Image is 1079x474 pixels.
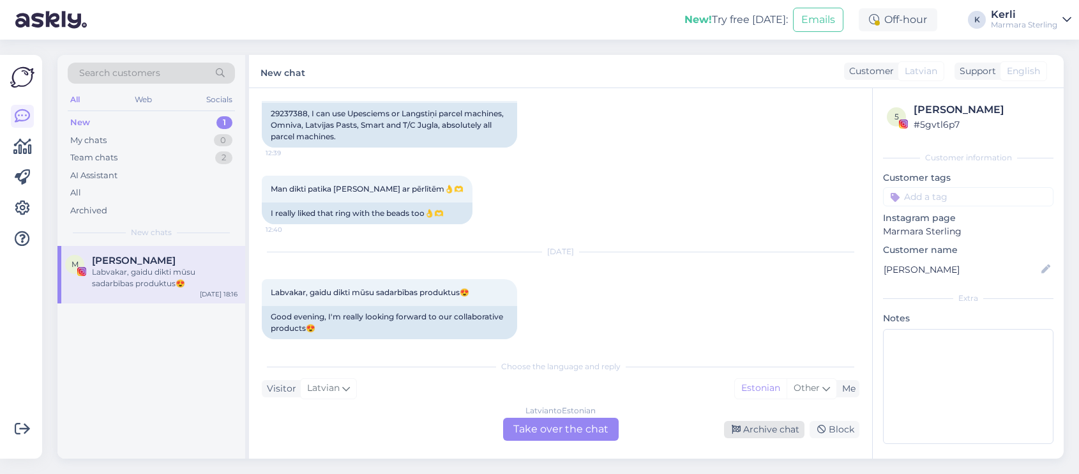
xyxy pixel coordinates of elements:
[883,152,1053,164] div: Customer information
[684,13,712,26] b: New!
[883,312,1053,325] p: Notes
[214,134,232,147] div: 0
[837,382,856,395] div: Me
[883,171,1053,185] p: Customer tags
[262,203,472,224] div: I really liked that ring with the beads too👌🫶
[883,225,1053,238] p: Marmara Sterling
[894,112,899,121] span: 5
[266,340,313,349] span: 18:16
[132,91,155,108] div: Web
[262,361,859,372] div: Choose the language and reply
[131,227,172,238] span: New chats
[735,379,787,398] div: Estonian
[70,134,107,147] div: My chats
[10,65,34,89] img: Askly Logo
[884,263,1039,277] input: Add name
[883,243,1053,257] p: Customer name
[215,151,232,164] div: 2
[793,8,843,32] button: Emails
[844,65,894,78] div: Customer
[260,63,305,80] label: New chat
[70,169,117,182] div: AI Assistant
[991,10,1071,30] a: KerliMarmara Sterling
[859,8,937,31] div: Off-hour
[70,204,107,217] div: Archived
[262,103,517,148] div: 29237388, I can use Upesciems or Langstiņi parcel machines, Omniva, Latvijas Pasts, Smart and T/C...
[905,65,937,78] span: Latvian
[200,289,238,299] div: [DATE] 18:16
[968,11,986,29] div: K
[68,91,82,108] div: All
[271,184,464,194] span: Man dikti patika [PERSON_NAME] ar pērlītēm👌🫶
[204,91,235,108] div: Socials
[266,225,313,234] span: 12:40
[794,382,820,394] span: Other
[991,10,1057,20] div: Kerli
[883,293,1053,304] div: Extra
[883,187,1053,206] input: Add a tag
[266,148,313,158] span: 12:39
[525,405,596,417] div: Latvian to Estonian
[70,116,90,129] div: New
[684,12,788,27] div: Try free [DATE]:
[914,102,1050,118] div: [PERSON_NAME]
[262,246,859,257] div: [DATE]
[503,418,619,441] div: Take over the chat
[914,118,1050,132] div: # 5gvtl6p7
[70,151,117,164] div: Team chats
[72,259,79,269] span: M
[724,421,804,438] div: Archive chat
[262,382,296,395] div: Visitor
[79,66,160,80] span: Search customers
[70,187,81,199] div: All
[991,20,1057,30] div: Marmara Sterling
[954,65,996,78] div: Support
[271,287,469,297] span: Labvakar, gaidu dikti mūsu sadarbības produktus😍
[216,116,232,129] div: 1
[1007,65,1040,78] span: English
[92,255,176,266] span: Marita Liepina
[262,306,517,339] div: Good evening, I'm really looking forward to our collaborative products😍
[883,211,1053,225] p: Instagram page
[810,421,859,438] div: Block
[307,381,340,395] span: Latvian
[92,266,238,289] div: Labvakar, gaidu dikti mūsu sadarbības produktus😍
